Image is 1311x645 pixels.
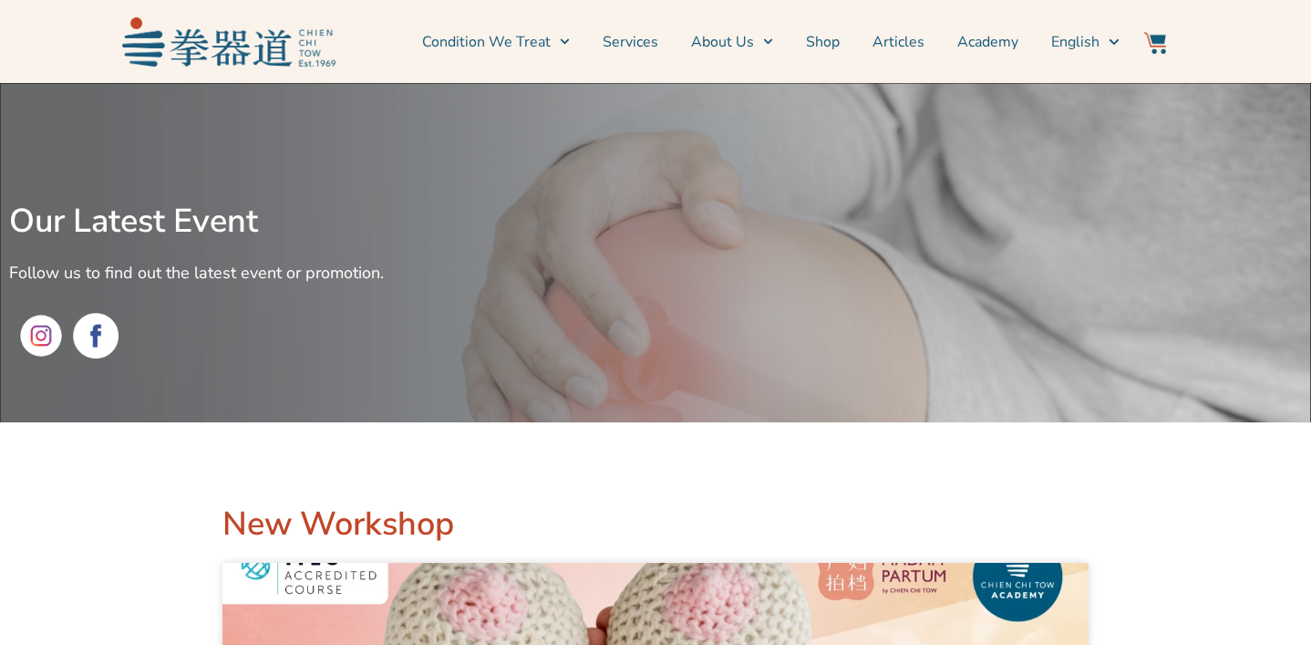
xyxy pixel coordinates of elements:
[872,19,924,65] a: Articles
[691,19,773,65] a: About Us
[957,19,1018,65] a: Academy
[345,19,1120,65] nav: Menu
[222,505,1089,545] h2: New Workshop
[806,19,840,65] a: Shop
[9,260,646,286] h2: Follow us to find out the latest event or promotion.
[9,202,646,242] h2: Our Latest Event
[422,19,570,65] a: Condition We Treat
[1051,19,1119,65] a: Switch to English
[1144,32,1166,54] img: Website Icon-03
[603,19,658,65] a: Services
[1051,31,1099,53] span: English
